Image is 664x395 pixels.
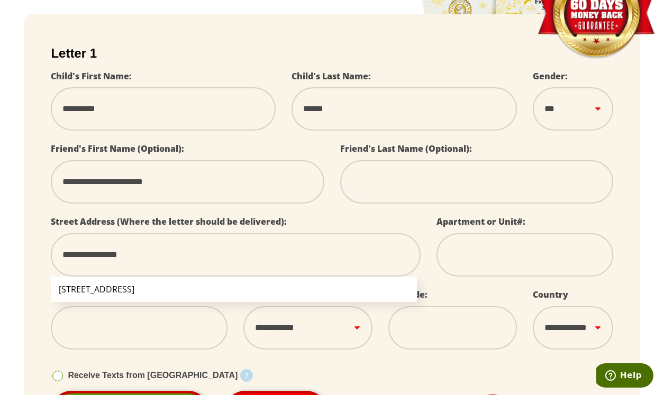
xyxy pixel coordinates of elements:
label: Street Address (Where the letter should be delivered): [51,216,287,227]
label: Child's First Name: [51,70,132,82]
label: Child's Last Name: [292,70,371,82]
label: Country [533,289,568,300]
label: Friend's First Name (Optional): [51,143,184,154]
span: Receive Texts from [GEOGRAPHIC_DATA] [68,371,238,380]
label: Gender: [533,70,568,82]
label: Apartment or Unit#: [436,216,525,227]
iframe: Opens a widget where you can find more information [596,363,653,390]
li: [STREET_ADDRESS] [51,277,417,302]
label: Friend's Last Name (Optional): [340,143,472,154]
h2: Letter 1 [51,46,613,61]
